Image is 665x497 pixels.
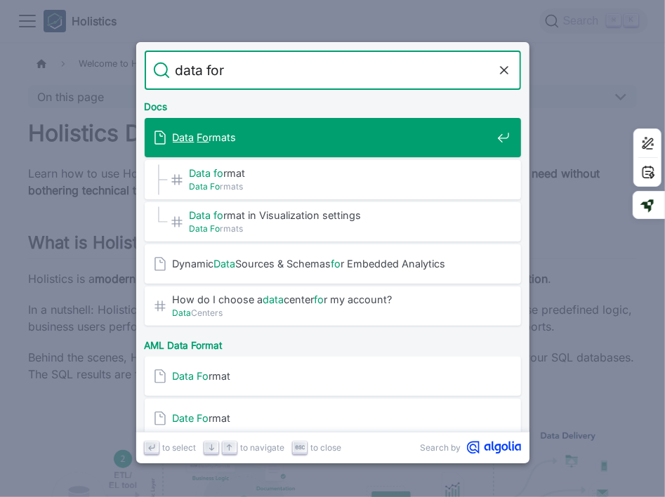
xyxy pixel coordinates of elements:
mark: Data [173,131,195,143]
mark: Data [190,181,209,192]
mark: Data [173,307,192,318]
mark: Data [214,258,236,270]
mark: Fo [211,181,220,192]
mark: fo [214,209,224,221]
mark: Fo [197,370,209,382]
svg: Arrow up [224,442,235,453]
mark: Data [190,223,209,234]
svg: Algolia [467,441,521,454]
mark: Fo [197,412,209,424]
span: rmats [173,131,492,144]
mark: Date [173,412,195,424]
mark: fo [331,258,341,270]
a: How do I choose adatacenterfor my account?​DataCenters [145,286,521,326]
div: AML Data Format [142,329,524,357]
a: Date Format [145,399,521,438]
mark: Fo [197,131,209,143]
button: Clear the query [496,62,513,79]
svg: Arrow down [206,442,217,453]
span: rmats [190,180,492,193]
mark: Data [173,370,195,382]
span: rmats [190,222,492,235]
a: Data Formats [145,118,521,157]
div: Docs [142,90,524,118]
span: to navigate [240,441,284,454]
mark: fo [315,293,324,305]
mark: Data [190,167,211,179]
a: Data format in Visualization settings​Data Formats [145,202,521,241]
span: to select [162,441,196,454]
span: to close [311,441,342,454]
a: DynamicDataSources & Schemasfor Embedded Analytics [145,244,521,284]
mark: Data [190,209,211,221]
svg: Escape key [295,442,305,453]
span: Search by [421,441,461,454]
a: Data Format [145,357,521,396]
span: rmat [173,369,492,383]
mark: Fo [211,223,220,234]
input: Search docs [170,51,496,90]
span: How do I choose a center r my account?​ [173,293,492,306]
span: rmat [173,411,492,425]
mark: data [263,293,284,305]
span: Dynamic Sources & Schemas r Embedded Analytics [173,257,492,270]
span: rmat​ [190,166,492,180]
span: rmat in Visualization settings​ [190,208,492,222]
mark: fo [214,167,224,179]
a: Search byAlgolia [421,441,521,454]
svg: Enter key [146,442,157,453]
span: Centers [173,306,492,319]
a: Data format​Data Formats [145,160,521,199]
